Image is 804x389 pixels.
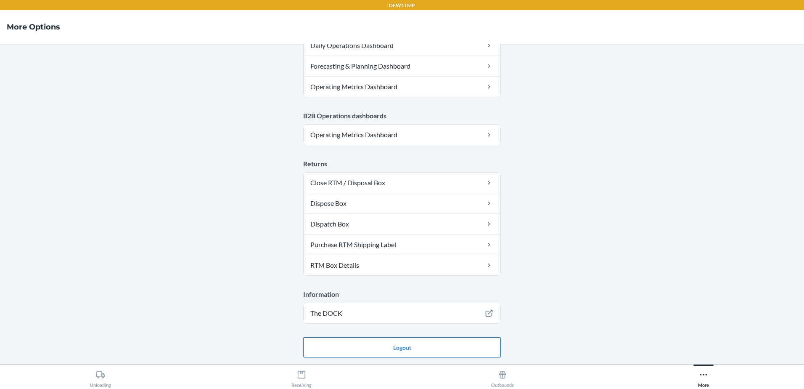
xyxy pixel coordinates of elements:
p: Information [303,289,501,299]
a: RTM Box Details [304,255,500,275]
h4: More Options [7,21,60,32]
a: Operating Metrics Dashboard [304,77,500,97]
a: The DOCK [304,303,500,323]
a: Operating Metrics Dashboard [304,125,500,145]
div: Unloading [90,367,111,388]
a: Forecasting & Planning Dashboard [304,56,500,76]
a: Purchase RTM Shipping Label [304,234,500,255]
a: Close RTM / Disposal Box [304,173,500,193]
div: Outbounds [491,367,514,388]
button: Logout [303,337,501,357]
div: More [698,367,709,388]
p: Returns [303,159,501,169]
button: Receiving [201,365,402,388]
a: Dispatch Box [304,214,500,234]
div: Receiving [291,367,312,388]
p: DFW1TMP [389,2,415,9]
button: More [603,365,804,388]
a: Dispose Box [304,193,500,213]
p: B2B Operations dashboards [303,111,501,121]
button: Outbounds [402,365,603,388]
a: Daily Operations Dashboard [304,35,500,56]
